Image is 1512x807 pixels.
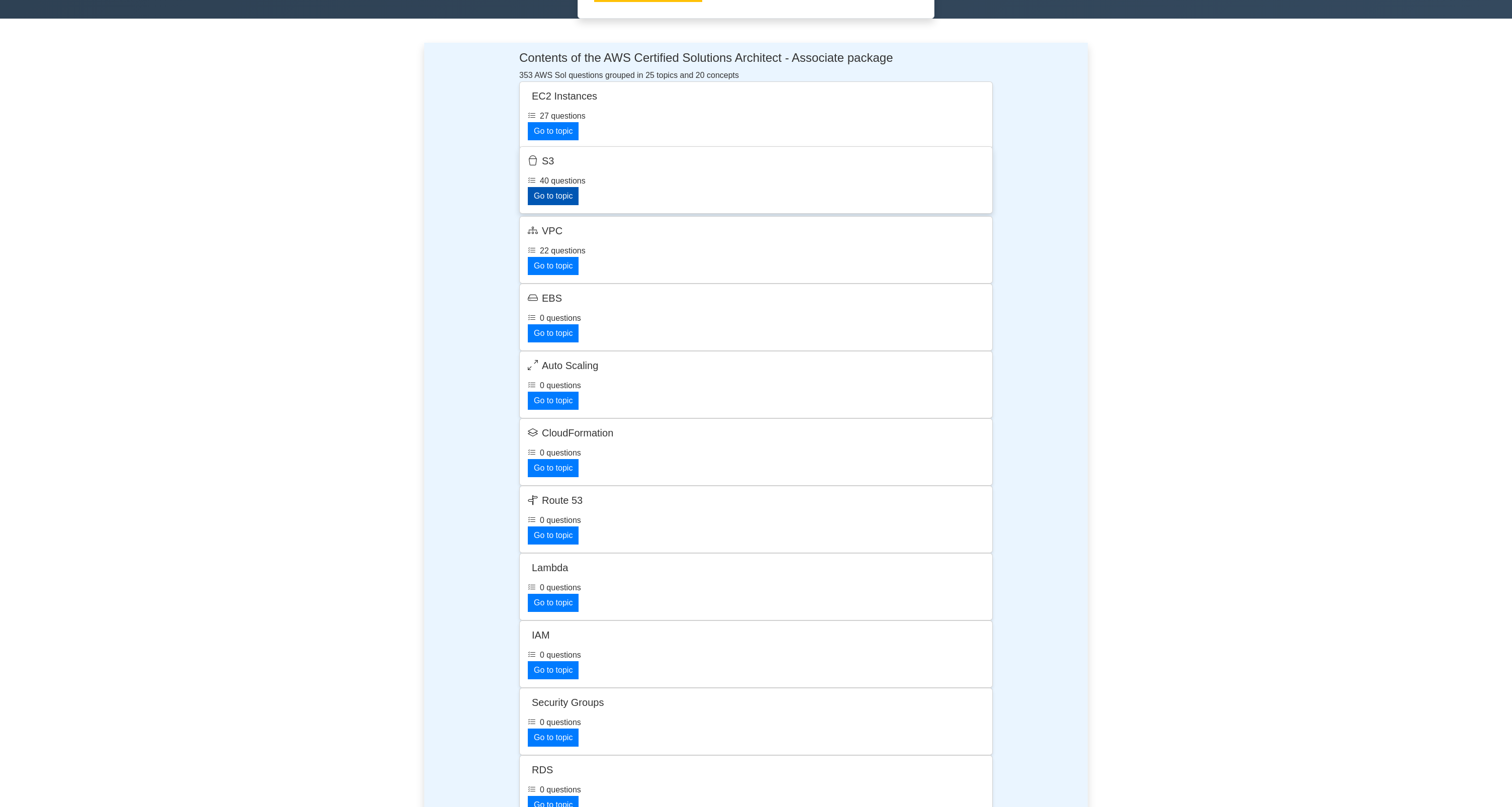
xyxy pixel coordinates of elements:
[528,187,579,205] a: Go to topic
[528,594,579,612] a: Go to topic
[528,729,579,747] a: Go to topic
[528,459,579,477] a: Go to topic
[528,661,579,679] a: Go to topic
[528,392,579,410] a: Go to topic
[528,324,579,342] a: Go to topic
[528,257,579,275] a: Go to topic
[528,526,579,545] a: Go to topic
[528,122,579,140] a: Go to topic
[519,51,993,81] div: 353 AWS Sol questions grouped in 25 topics and 20 concepts
[519,51,993,65] h4: Contents of the AWS Certified Solutions Architect - Associate package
